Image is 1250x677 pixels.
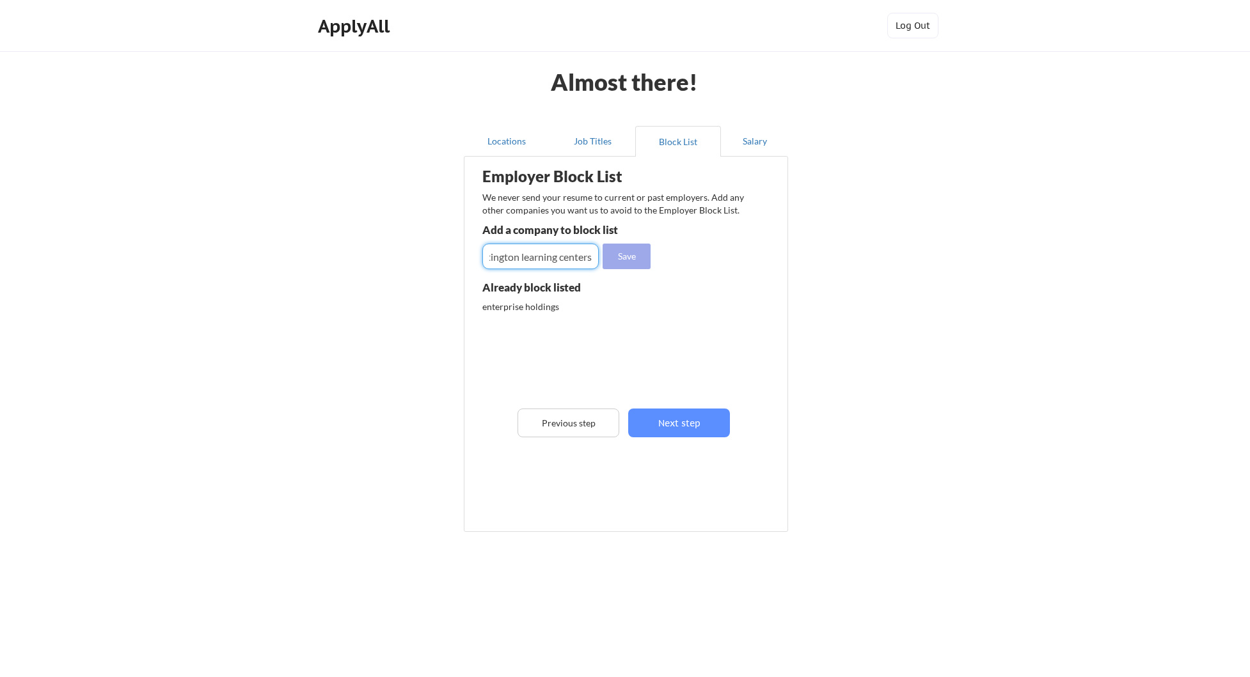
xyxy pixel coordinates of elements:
div: Already block listed [482,282,625,293]
div: Employer Block List [482,169,683,184]
div: ApplyAll [318,15,393,37]
button: Next step [628,409,730,437]
button: Job Titles [550,126,635,157]
button: Log Out [887,13,938,38]
button: Salary [721,126,788,157]
div: enterprise holdings [482,300,617,313]
button: Locations [464,126,550,157]
button: Previous step [518,409,619,437]
input: e.g. Google [482,244,599,269]
div: Add a company to block list [482,224,670,235]
button: Save [603,244,651,269]
div: We never send your resume to current or past employers. Add any other companies you want us to av... [482,191,752,216]
button: Block List [635,126,721,157]
div: Almost there! [535,70,713,93]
